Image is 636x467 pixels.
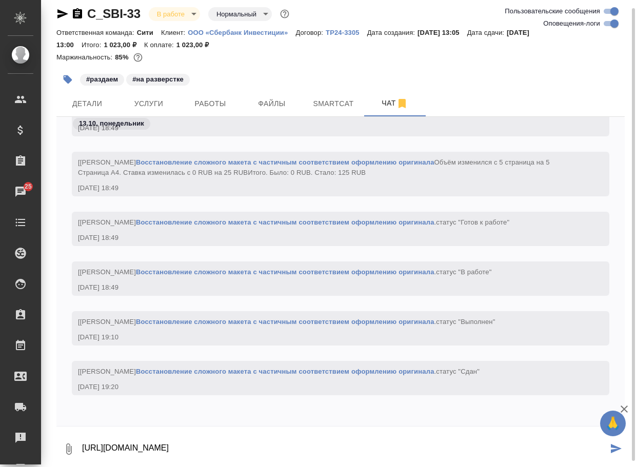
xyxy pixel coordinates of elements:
p: 1 023,00 ₽ [104,41,144,49]
span: [[PERSON_NAME] . [78,268,491,276]
div: В работе [208,7,272,21]
svg: Отписаться [396,97,408,110]
button: Нормальный [213,10,260,18]
a: Восстановление сложного макета с частичным соответствием оформлению оригинала [136,318,434,326]
button: Скопировать ссылку [71,8,84,20]
button: 125.00 RUB; [131,51,145,64]
span: статус "Выполнен" [436,318,495,326]
p: Сити [137,29,161,36]
p: #раздаем [86,74,118,85]
p: Договор: [295,29,326,36]
a: Восстановление сложного макета с частичным соответствием оформлению оригинала [136,158,434,166]
span: Услуги [124,97,173,110]
a: Восстановление сложного макета с частичным соответствием оформлению оригинала [136,368,434,375]
span: [[PERSON_NAME] Объём изменился c 5 страница на 5 Страница А4. Ставка изменилась c 0 RUB на 25 RUB [78,158,551,176]
p: Маржинальность: [56,53,115,61]
p: 85% [115,53,131,61]
span: Чат [370,97,420,110]
div: [DATE] 19:20 [78,382,573,392]
span: Работы [186,97,235,110]
span: раздаем [79,74,125,83]
span: Smartcat [309,97,358,110]
div: В работе [149,7,200,21]
span: 25 [18,181,38,192]
p: Дата сдачи: [467,29,507,36]
span: 🙏 [604,413,622,434]
a: ООО «Сбербанк Инвестиции» [188,28,295,36]
p: ТР24-3305 [326,29,367,36]
button: Добавить тэг [56,68,79,91]
p: Клиент: [161,29,188,36]
p: #на разверстке [132,74,184,85]
p: Дата создания: [367,29,418,36]
span: [[PERSON_NAME] . [78,318,495,326]
span: статус "Готов к работе" [436,218,509,226]
p: 13.10, понедельник [79,118,144,129]
p: К оплате: [144,41,176,49]
button: Скопировать ссылку для ЯМессенджера [56,8,69,20]
button: В работе [154,10,188,18]
span: статус "В работе" [436,268,491,276]
span: Детали [63,97,112,110]
span: на разверстке [125,74,191,83]
p: Итого: [82,41,104,49]
span: [[PERSON_NAME] . [78,368,480,375]
a: 25 [3,179,38,205]
button: 🙏 [600,411,626,436]
span: Файлы [247,97,296,110]
span: статус "Сдан" [436,368,480,375]
span: [[PERSON_NAME] . [78,218,509,226]
div: [DATE] 18:49 [78,233,573,243]
span: Итого. Было: 0 RUB. Стало: 125 RUB [248,169,366,176]
p: 1 023,00 ₽ [176,41,217,49]
button: Доп статусы указывают на важность/срочность заказа [278,7,291,21]
span: Оповещения-логи [543,18,600,29]
p: ООО «Сбербанк Инвестиции» [188,29,295,36]
p: [DATE] 13:05 [418,29,467,36]
p: Ответственная команда: [56,29,137,36]
div: [DATE] 18:49 [78,183,573,193]
div: [DATE] 18:49 [78,282,573,293]
a: ТР24-3305 [326,28,367,36]
a: Восстановление сложного макета с частичным соответствием оформлению оригинала [136,218,434,226]
span: Пользовательские сообщения [505,6,600,16]
div: [DATE] 19:10 [78,332,573,342]
a: C_SBI-33 [87,7,141,21]
a: Восстановление сложного макета с частичным соответствием оформлению оригинала [136,268,434,276]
